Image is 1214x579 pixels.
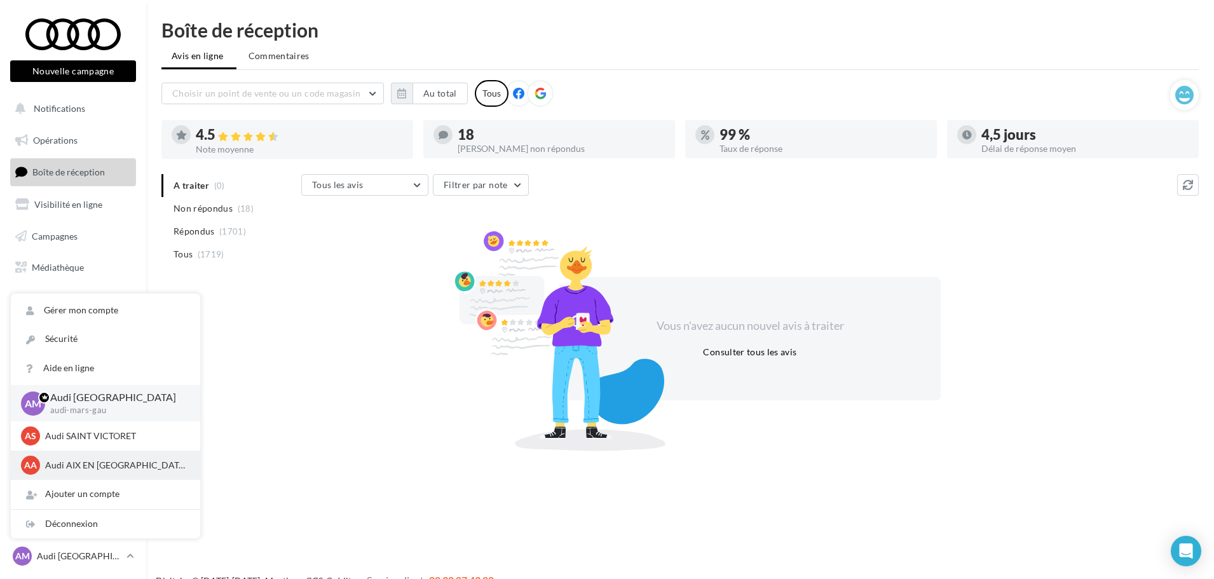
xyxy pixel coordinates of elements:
[1171,536,1201,566] div: Open Intercom Messenger
[50,405,180,416] p: audi-mars-gau
[50,390,180,405] p: Audi [GEOGRAPHIC_DATA]
[8,127,139,154] a: Opérations
[198,249,224,259] span: (1719)
[433,174,529,196] button: Filtrer par note
[981,144,1189,153] div: Délai de réponse moyen
[981,128,1189,142] div: 4,5 jours
[32,291,131,318] span: PLV et print personnalisable
[161,83,384,104] button: Choisir un point de vente ou un code magasin
[196,128,403,142] div: 4.5
[301,174,428,196] button: Tous les avis
[720,144,927,153] div: Taux de réponse
[458,144,665,153] div: [PERSON_NAME] non répondus
[698,344,801,360] button: Consulter tous les avis
[641,318,859,334] div: Vous n'avez aucun nouvel avis à traiter
[10,544,136,568] a: AM Audi [GEOGRAPHIC_DATA]
[8,95,133,122] button: Notifications
[32,262,84,273] span: Médiathèque
[8,191,139,218] a: Visibilité en ligne
[161,20,1199,39] div: Boîte de réception
[11,325,200,353] a: Sécurité
[25,430,36,442] span: AS
[15,550,30,562] span: AM
[238,203,254,214] span: (18)
[312,179,364,190] span: Tous les avis
[34,103,85,114] span: Notifications
[11,354,200,383] a: Aide en ligne
[33,135,78,146] span: Opérations
[8,286,139,324] a: PLV et print personnalisable
[219,226,246,236] span: (1701)
[391,83,468,104] button: Au total
[174,225,215,238] span: Répondus
[11,296,200,325] a: Gérer mon compte
[45,430,185,442] p: Audi SAINT VICTORET
[720,128,927,142] div: 99 %
[475,80,508,107] div: Tous
[413,83,468,104] button: Au total
[45,459,185,472] p: Audi AIX EN [GEOGRAPHIC_DATA]
[37,550,121,562] p: Audi [GEOGRAPHIC_DATA]
[11,510,200,538] div: Déconnexion
[458,128,665,142] div: 18
[11,480,200,508] div: Ajouter un compte
[32,167,105,177] span: Boîte de réception
[172,88,360,99] span: Choisir un point de vente ou un code magasin
[8,158,139,186] a: Boîte de réception
[174,248,193,261] span: Tous
[174,202,233,215] span: Non répondus
[249,50,310,61] span: Commentaires
[10,60,136,82] button: Nouvelle campagne
[8,223,139,250] a: Campagnes
[34,199,102,210] span: Visibilité en ligne
[25,396,41,411] span: AM
[32,230,78,241] span: Campagnes
[196,145,403,154] div: Note moyenne
[24,459,37,472] span: AA
[8,254,139,281] a: Médiathèque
